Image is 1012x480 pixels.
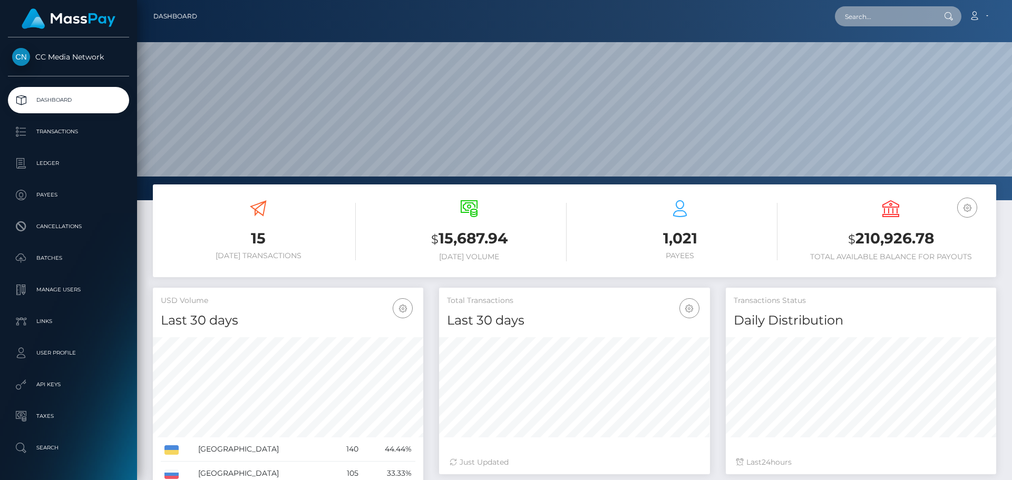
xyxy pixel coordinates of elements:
[582,228,777,249] h3: 1,021
[12,377,125,393] p: API Keys
[8,371,129,398] a: API Keys
[372,252,567,261] h6: [DATE] Volume
[8,403,129,429] a: Taxes
[161,228,356,249] h3: 15
[8,308,129,335] a: Links
[793,252,988,261] h6: Total Available Balance for Payouts
[12,187,125,203] p: Payees
[8,87,129,113] a: Dashboard
[8,245,129,271] a: Batches
[161,251,356,260] h6: [DATE] Transactions
[194,437,332,462] td: [GEOGRAPHIC_DATA]
[762,457,771,467] span: 24
[8,340,129,366] a: User Profile
[12,282,125,298] p: Manage Users
[450,457,699,468] div: Just Updated
[12,314,125,329] p: Links
[8,277,129,303] a: Manage Users
[372,228,567,250] h3: 15,687.94
[332,437,362,462] td: 140
[431,232,439,247] small: $
[8,213,129,240] a: Cancellations
[12,408,125,424] p: Taxes
[12,250,125,266] p: Batches
[734,296,988,306] h5: Transactions Status
[164,445,179,455] img: UA.png
[12,155,125,171] p: Ledger
[848,232,855,247] small: $
[8,119,129,145] a: Transactions
[12,124,125,140] p: Transactions
[793,228,988,250] h3: 210,926.78
[12,92,125,108] p: Dashboard
[734,311,988,330] h4: Daily Distribution
[12,345,125,361] p: User Profile
[447,296,702,306] h5: Total Transactions
[161,311,415,330] h4: Last 30 days
[12,219,125,234] p: Cancellations
[12,48,30,66] img: CC Media Network
[362,437,415,462] td: 44.44%
[8,182,129,208] a: Payees
[12,440,125,456] p: Search
[8,435,129,461] a: Search
[447,311,702,330] h4: Last 30 days
[161,296,415,306] h5: USD Volume
[582,251,777,260] h6: Payees
[153,5,197,27] a: Dashboard
[736,457,986,468] div: Last hours
[835,6,934,26] input: Search...
[164,469,179,479] img: RU.png
[22,8,115,29] img: MassPay Logo
[8,52,129,62] span: CC Media Network
[8,150,129,177] a: Ledger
